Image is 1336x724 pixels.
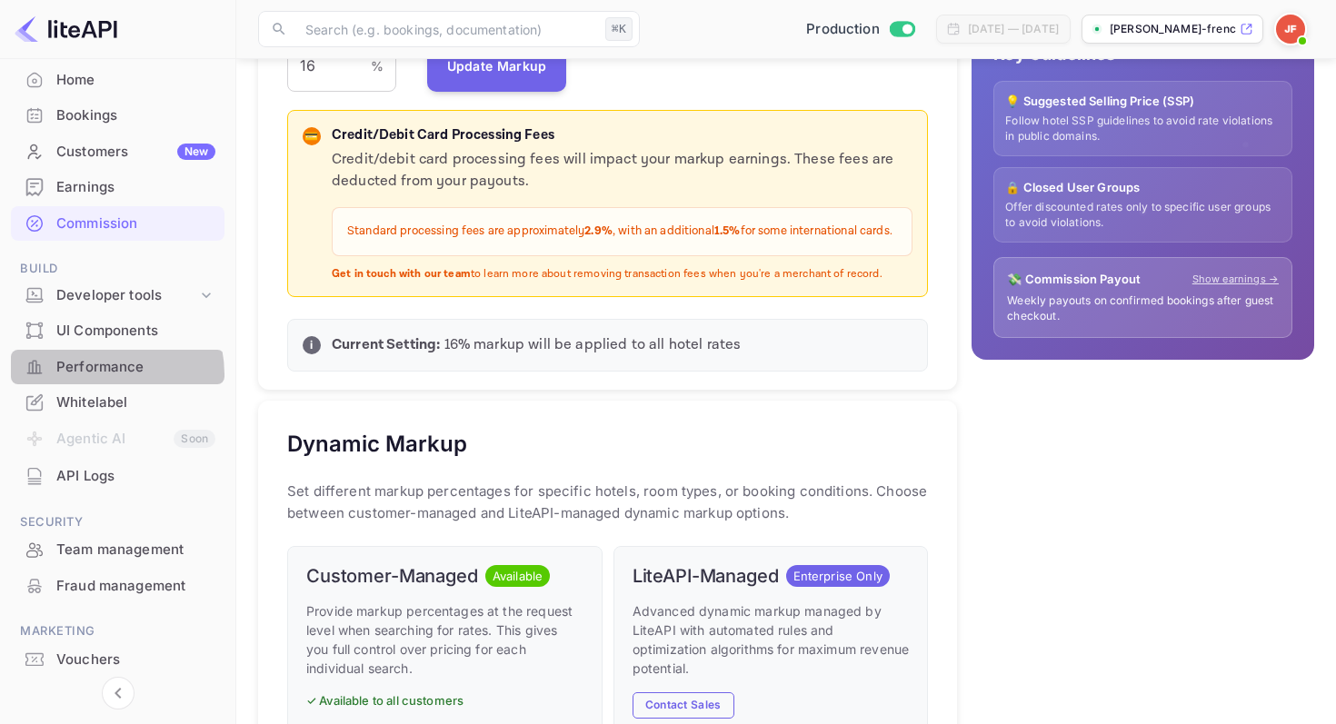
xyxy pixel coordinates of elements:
[605,17,633,41] div: ⌘K
[56,142,215,163] div: Customers
[177,144,215,160] div: New
[11,98,224,132] a: Bookings
[11,569,224,604] div: Fraud management
[11,280,224,312] div: Developer tools
[11,63,224,98] div: Home
[11,98,224,134] div: Bookings
[56,177,215,198] div: Earnings
[306,565,478,587] h6: Customer-Managed
[11,313,224,347] a: UI Components
[11,532,224,568] div: Team management
[1007,293,1279,324] p: Weekly payouts on confirmed bookings after guest checkout.
[287,41,371,92] input: 0
[56,576,215,597] div: Fraud management
[56,321,215,342] div: UI Components
[371,56,384,75] p: %
[633,692,734,719] button: Contact Sales
[56,357,215,378] div: Performance
[11,170,224,205] div: Earnings
[15,15,117,44] img: LiteAPI logo
[1110,21,1236,37] p: [PERSON_NAME]-french-ziapz.nuite...
[332,125,912,146] p: Credit/Debit Card Processing Fees
[56,466,215,487] div: API Logs
[347,223,897,241] p: Standard processing fees are approximately , with an additional for some international cards.
[56,285,197,306] div: Developer tools
[968,21,1059,37] div: [DATE] — [DATE]
[332,335,440,354] strong: Current Setting:
[11,642,224,678] div: Vouchers
[11,63,224,96] a: Home
[714,223,741,239] strong: 1.5%
[1005,93,1281,111] p: 💡 Suggested Selling Price (SSP)
[11,350,224,383] a: Performance
[1005,114,1281,144] p: Follow hotel SSP guidelines to avoid rate violations in public domains.
[56,540,215,560] div: Team management
[332,149,912,193] p: Credit/debit card processing fees will impact your markup earnings. These fees are deducted from ...
[11,134,224,168] a: CustomersNew
[11,459,224,492] a: API Logs
[11,259,224,279] span: Build
[806,19,880,40] span: Production
[11,170,224,203] a: Earnings
[11,350,224,385] div: Performance
[56,392,215,413] div: Whitelabel
[56,213,215,234] div: Commission
[633,601,910,678] p: Advanced dynamic markup managed by LiteAPI with automated rules and optimization algorithms for m...
[11,642,224,676] a: Vouchers
[287,430,467,459] h5: Dynamic Markup
[485,568,550,586] span: Available
[11,385,224,419] a: Whitelabel
[11,459,224,494] div: API Logs
[1276,15,1305,44] img: Jon French
[332,267,912,283] p: to learn more about removing transaction fees when you're a merchant of record.
[11,206,224,240] a: Commission
[11,385,224,421] div: Whitelabel
[11,621,224,641] span: Marketing
[102,677,135,709] button: Collapse navigation
[11,512,224,532] span: Security
[306,601,583,678] p: Provide markup percentages at the request level when searching for rates. This gives you full con...
[1005,179,1281,197] p: 🔒 Closed User Groups
[1007,271,1141,289] p: 💸 Commission Payout
[786,568,890,586] span: Enterprise Only
[11,134,224,170] div: CustomersNew
[799,19,922,40] div: Switch to Sandbox mode
[306,692,583,710] p: ✓ Available to all customers
[1192,272,1279,287] a: Show earnings →
[11,206,224,242] div: Commission
[287,481,928,524] p: Set different markup percentages for specific hotels, room types, or booking conditions. Choose b...
[56,105,215,126] div: Bookings
[11,532,224,566] a: Team management
[56,70,215,91] div: Home
[584,223,613,239] strong: 2.9%
[11,569,224,602] a: Fraud management
[633,565,779,587] h6: LiteAPI-Managed
[427,41,567,92] button: Update Markup
[310,337,313,353] p: i
[304,128,318,144] p: 💳
[332,267,471,281] strong: Get in touch with our team
[11,313,224,349] div: UI Components
[1005,200,1281,231] p: Offer discounted rates only to specific user groups to avoid violations.
[56,650,215,670] div: Vouchers
[294,11,598,47] input: Search (e.g. bookings, documentation)
[332,334,912,356] p: 16 % markup will be applied to all hotel rates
